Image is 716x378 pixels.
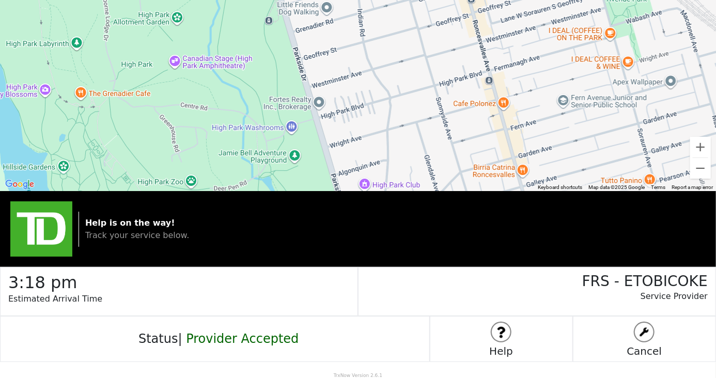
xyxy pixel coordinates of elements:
button: Zoom in [690,137,711,157]
p: Service Provider [359,290,708,313]
a: Report a map error [672,184,713,190]
button: Keyboard shortcuts [538,184,582,191]
h5: Help [430,345,572,357]
img: trx now logo [10,201,72,257]
span: Provider Accepted [186,332,299,346]
p: Estimated Arrival Time [8,293,357,316]
button: Zoom out [690,158,711,179]
span: Map data ©2025 Google [588,184,645,190]
img: Google [3,178,37,191]
a: Terms (opens in new tab) [651,184,665,190]
h4: Status | [131,332,299,346]
strong: Help is on the way! [85,218,175,228]
h3: FRS - ETOBICOKE [359,267,708,290]
img: logo stuff [492,323,510,341]
a: Open this area in Google Maps (opens a new window) [3,178,37,191]
h2: 3:18 pm [8,267,357,292]
img: logo stuff [635,323,653,341]
span: Track your service below. [85,230,189,240]
h5: Cancel [573,345,715,357]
